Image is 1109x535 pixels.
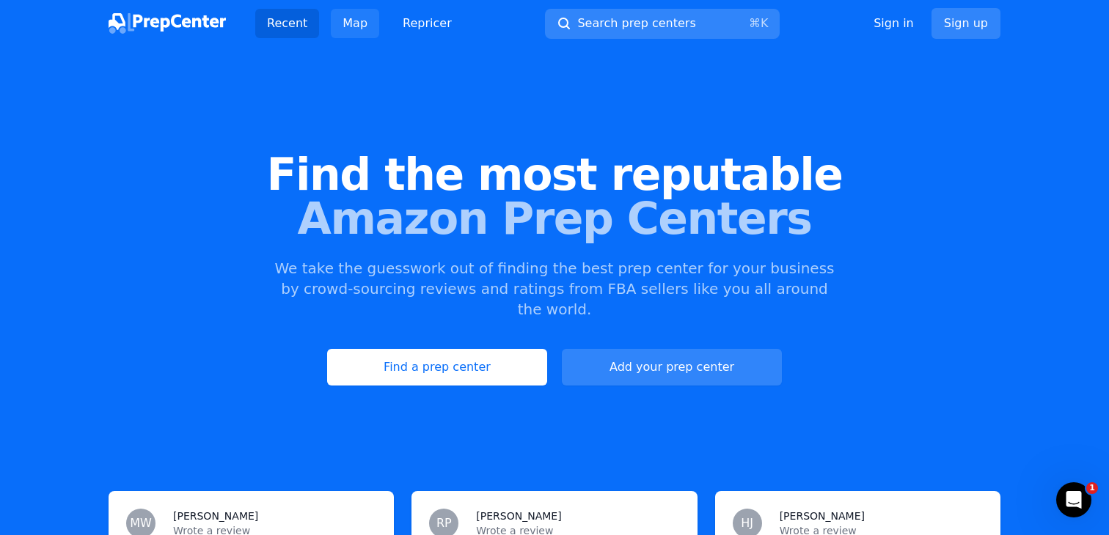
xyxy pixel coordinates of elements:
span: MW [130,517,152,529]
a: Map [331,9,379,38]
h3: [PERSON_NAME] [780,509,865,523]
kbd: ⌘ [749,16,761,30]
iframe: Intercom live chat [1056,482,1091,517]
span: Find the most reputable [23,152,1086,196]
a: Find a prep center [327,349,547,385]
p: We take the guesswork out of finding the best prep center for your business by crowd-sourcing rev... [273,258,836,320]
span: RP [436,517,452,529]
h3: [PERSON_NAME] [476,509,561,523]
img: PrepCenter [109,13,226,34]
span: 1 [1086,482,1098,494]
a: Sign in [874,15,914,32]
a: Recent [255,9,319,38]
a: Sign up [932,8,1000,39]
a: Add your prep center [562,349,782,385]
h3: [PERSON_NAME] [173,509,258,523]
span: HJ [741,517,753,529]
span: Search prep centers [577,15,695,32]
a: Repricer [391,9,464,38]
span: Amazon Prep Centers [23,196,1086,240]
button: Search prep centers⌘K [545,9,780,39]
kbd: K [761,16,769,30]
